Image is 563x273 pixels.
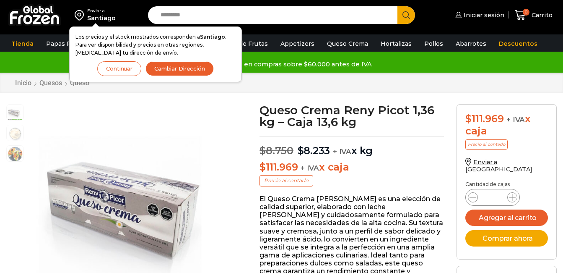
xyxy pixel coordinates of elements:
[451,36,490,52] a: Abarrotes
[75,8,87,22] img: address-field-icon.svg
[453,7,504,24] a: Iniciar sesión
[323,36,372,52] a: Queso Crema
[15,79,90,87] nav: Breadcrumb
[298,144,330,157] bdi: 8.233
[200,34,225,40] strong: Santiago
[259,175,313,186] p: Precio al contado
[7,105,23,121] span: reny-picot
[87,8,116,14] div: Enviar a
[7,36,38,52] a: Tienda
[465,113,548,137] div: x caja
[513,5,555,25] a: 0 Carrito
[465,210,548,226] button: Agregar al carrito
[301,164,319,172] span: + IVA
[276,36,319,52] a: Appetizers
[39,79,62,87] a: Quesos
[397,6,415,24] button: Search button
[465,139,508,150] p: Precio al contado
[87,14,116,22] div: Santiago
[465,113,503,125] bdi: 111.969
[70,79,90,87] a: Queso
[259,161,444,173] p: x caja
[529,11,553,19] span: Carrito
[259,144,266,157] span: $
[465,113,472,125] span: $
[75,33,236,57] p: Los precios y el stock mostrados corresponden a . Para ver disponibilidad y precios en otras regi...
[259,144,293,157] bdi: 8.750
[495,36,542,52] a: Descuentos
[465,158,532,173] a: Enviar a [GEOGRAPHIC_DATA]
[42,36,88,52] a: Papas Fritas
[465,181,548,187] p: Cantidad de cajas
[259,136,444,157] p: x kg
[376,36,416,52] a: Hortalizas
[7,146,23,163] span: salmon-ahumado-2
[7,125,23,142] span: queso crema 2
[298,144,304,157] span: $
[259,161,266,173] span: $
[506,115,525,124] span: + IVA
[523,9,529,16] span: 0
[259,161,298,173] bdi: 111.969
[465,230,548,247] button: Comprar ahora
[15,79,32,87] a: Inicio
[215,36,272,52] a: Pulpa de Frutas
[420,36,447,52] a: Pollos
[462,11,504,19] span: Iniciar sesión
[145,61,214,76] button: Cambiar Dirección
[259,104,444,128] h1: Queso Crema Reny Picot 1,36 kg – Caja 13,6 kg
[333,147,351,156] span: + IVA
[485,192,501,203] input: Product quantity
[97,61,141,76] button: Continuar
